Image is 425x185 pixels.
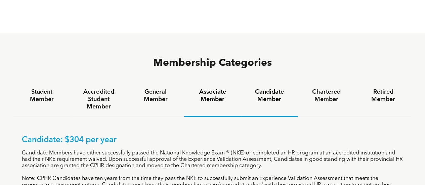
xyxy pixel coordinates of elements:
[304,88,348,103] h4: Chartered Member
[190,88,235,103] h4: Associate Member
[247,88,292,103] h4: Candidate Member
[153,58,272,68] span: Membership Categories
[76,88,121,110] h4: Accredited Student Member
[361,88,406,103] h4: Retired Member
[22,150,403,169] p: Candidate Members have either successfully passed the National Knowledge Exam ® (NKE) or complete...
[133,88,178,103] h4: General Member
[19,88,64,103] h4: Student Member
[22,135,403,145] p: Candidate: $304 per year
